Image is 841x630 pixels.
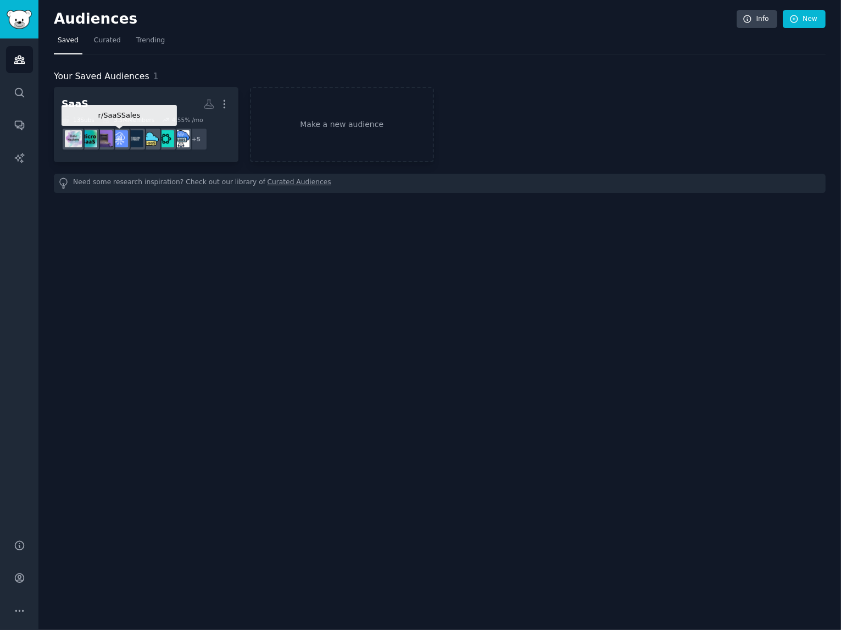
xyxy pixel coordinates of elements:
span: 1 [153,71,159,81]
div: 13 Sub s [62,116,94,124]
a: Make a new audience [250,87,435,162]
img: SaaSSales [111,130,128,147]
img: vibecoding [96,130,113,147]
a: Curated Audiences [268,178,331,189]
div: 4.55 % /mo [172,116,203,124]
div: + 5 [185,128,208,151]
div: Need some research inspiration? Check out our library of [54,174,826,193]
img: micro_saas [142,130,159,147]
a: Saved [54,32,82,54]
a: Info [737,10,777,29]
span: Saved [58,36,79,46]
a: SaaS13Subs3.5MMembers4.55% /mor/SaaSSales+5SaaSSolopreneursSaaSAImicro_saasbuildinpublicSaaSSales... [54,87,238,162]
img: buildinpublic [126,130,143,147]
img: SaaSSolopreneurs [172,130,190,147]
a: Trending [132,32,169,54]
img: GummySearch logo [7,10,32,29]
img: microsaas [80,130,97,147]
img: indiehackers [65,130,82,147]
span: Curated [94,36,121,46]
span: Your Saved Audiences [54,70,149,84]
img: SaaSAI [157,130,174,147]
div: SaaS [62,97,88,111]
h2: Audiences [54,10,737,28]
a: New [783,10,826,29]
span: Trending [136,36,165,46]
div: 3.5M Members [102,116,154,124]
a: Curated [90,32,125,54]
